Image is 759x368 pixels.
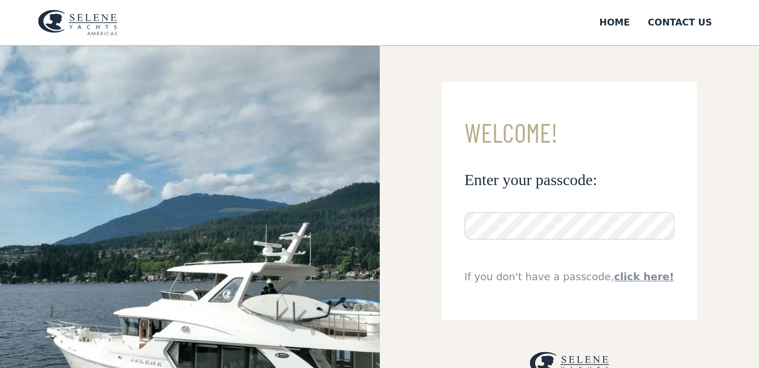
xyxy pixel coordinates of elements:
div: Contact US [648,16,712,29]
div: Home [599,16,630,29]
form: Email Form [442,82,697,320]
div: If you don't have a passcode, [465,269,674,284]
h3: Enter your passcode: [465,170,674,190]
img: logo [38,10,118,36]
a: click here! [614,271,674,283]
h3: Welcome! [465,118,674,147]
